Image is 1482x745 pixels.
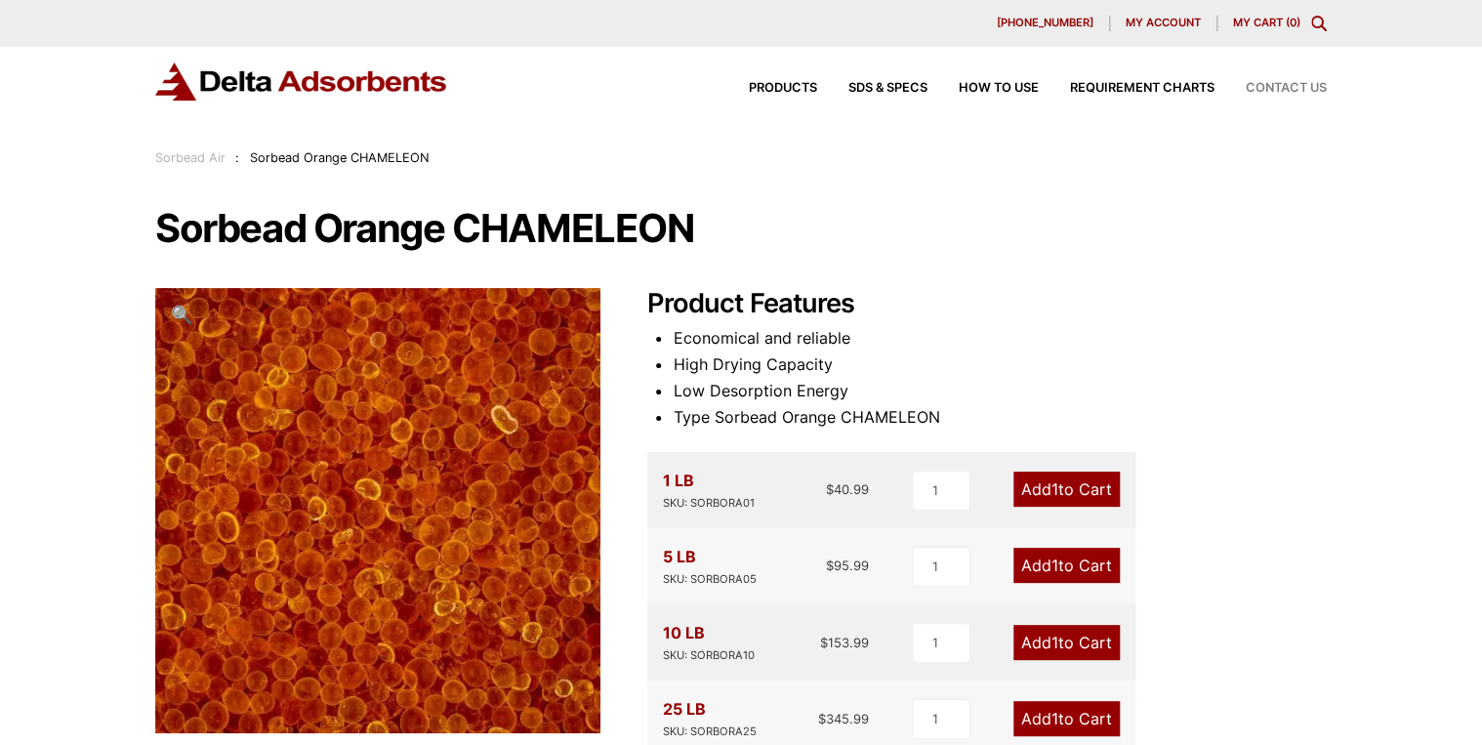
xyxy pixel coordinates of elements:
div: SKU: SORBORA25 [663,723,757,741]
a: Add1to Cart [1013,701,1120,736]
div: 25 LB [663,696,757,741]
li: High Drying Capacity [673,352,1327,378]
li: Low Desorption Energy [673,378,1327,404]
li: Type Sorbead Orange CHAMELEON [673,404,1327,431]
a: Add1to Cart [1013,548,1120,583]
span: $ [818,711,826,726]
h1: Sorbead Orange CHAMELEON [155,208,1327,249]
div: Toggle Modal Content [1311,16,1327,31]
a: View full-screen image gallery [155,288,209,342]
span: 0 [1290,16,1297,29]
span: How to Use [959,82,1039,95]
a: SDS & SPECS [817,82,927,95]
a: My account [1110,16,1217,31]
li: Economical and reliable [673,325,1327,352]
span: $ [826,558,834,573]
div: SKU: SORBORA05 [663,570,757,589]
bdi: 345.99 [818,711,869,726]
bdi: 40.99 [826,481,869,497]
span: 🔍 [171,304,193,325]
bdi: 95.99 [826,558,869,573]
a: Products [718,82,817,95]
bdi: 153.99 [820,635,869,650]
span: 1 [1051,556,1058,575]
span: SDS & SPECS [848,82,927,95]
a: Sorbead Air [155,150,226,165]
a: How to Use [927,82,1039,95]
div: 10 LB [663,620,755,665]
span: Sorbead Orange CHAMELEON [250,150,430,165]
h2: Product Features [647,288,1327,320]
span: : [235,150,239,165]
span: 1 [1051,709,1058,728]
a: Requirement Charts [1039,82,1214,95]
div: SKU: SORBORA01 [663,494,755,513]
span: 1 [1051,633,1058,652]
a: Add1to Cart [1013,472,1120,507]
a: My Cart (0) [1233,16,1300,29]
a: Add1to Cart [1013,625,1120,660]
span: $ [826,481,834,497]
span: [PHONE_NUMBER] [997,18,1093,28]
span: 1 [1051,479,1058,499]
span: My account [1126,18,1201,28]
div: SKU: SORBORA10 [663,646,755,665]
span: Contact Us [1246,82,1327,95]
span: Requirement Charts [1070,82,1214,95]
div: 1 LB [663,468,755,513]
img: Delta Adsorbents [155,62,448,101]
span: $ [820,635,828,650]
span: Products [749,82,817,95]
a: Contact Us [1214,82,1327,95]
a: [PHONE_NUMBER] [981,16,1110,31]
div: 5 LB [663,544,757,589]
